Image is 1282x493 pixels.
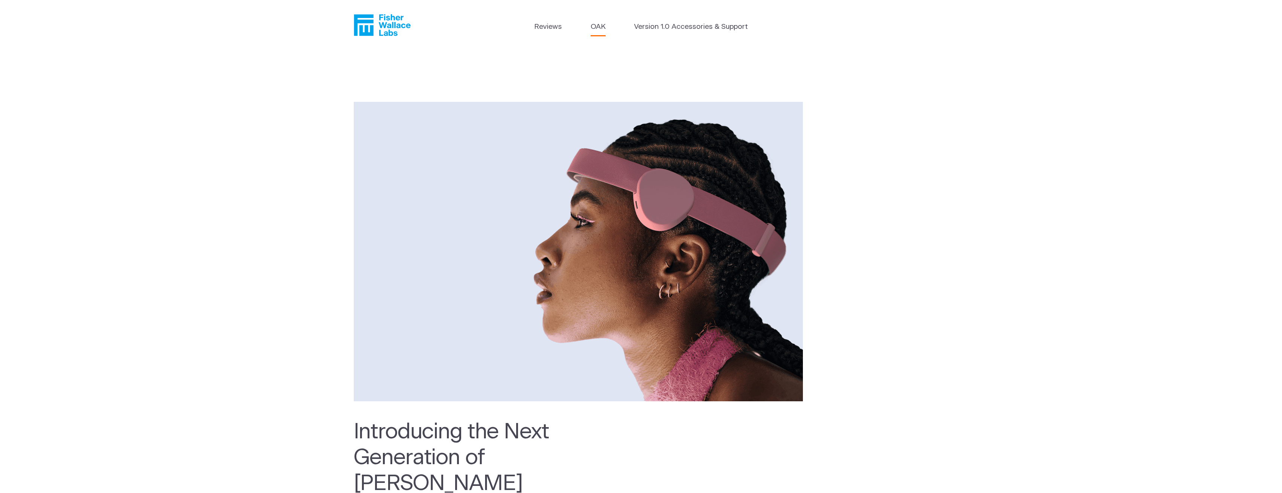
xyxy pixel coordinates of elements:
img: woman_oak_pink.png [354,102,803,401]
a: Version 1.0 Accessories & Support [634,22,748,33]
a: Fisher Wallace [354,14,411,36]
a: OAK [591,22,606,33]
a: Reviews [534,22,562,33]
